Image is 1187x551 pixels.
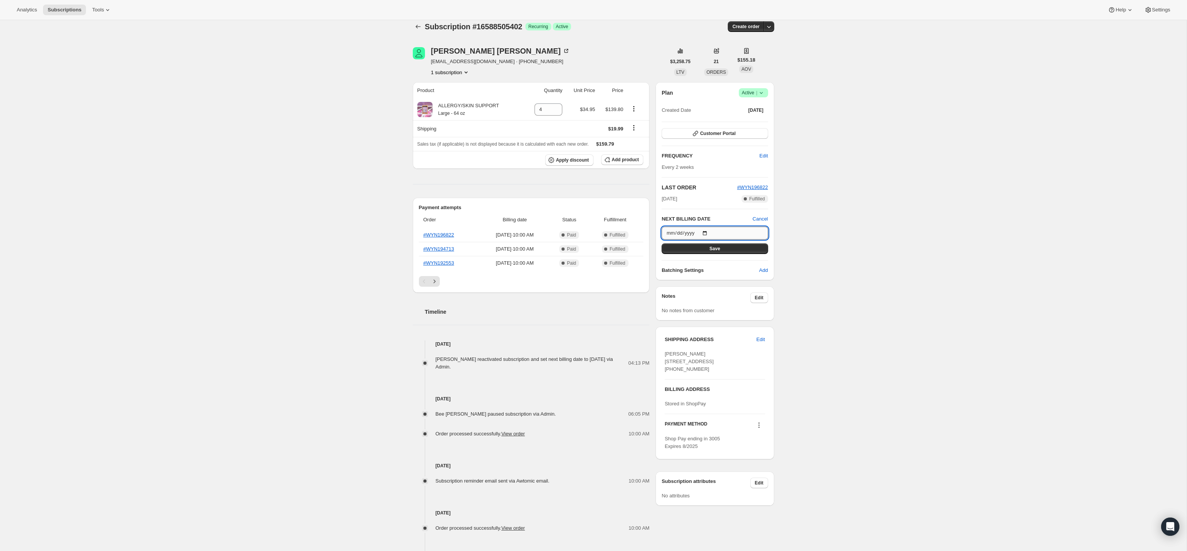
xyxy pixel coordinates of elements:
[1161,518,1179,536] div: Open Intercom Messenger
[700,130,735,137] span: Customer Portal
[662,493,690,499] span: No attributes
[423,260,454,266] a: #WYN192553
[609,246,625,252] span: Fulfilled
[665,421,707,431] h3: PAYMENT METHOD
[425,22,522,31] span: Subscription #16588505402
[756,336,765,343] span: Edit
[629,430,649,438] span: 10:00 AM
[662,128,768,139] button: Customer Portal
[413,21,423,32] button: Subscriptions
[556,157,589,163] span: Apply discount
[741,67,751,72] span: AOV
[423,246,454,252] a: #WYN194713
[431,47,570,55] div: [PERSON_NAME] [PERSON_NAME]
[433,102,499,117] div: ALLERGY/SKIN SUPPORT
[601,154,643,165] button: Add product
[1152,7,1170,13] span: Settings
[662,89,673,97] h2: Plan
[425,308,650,316] h2: Timeline
[92,7,104,13] span: Tools
[567,246,576,252] span: Paid
[662,308,714,313] span: No notes from customer
[419,204,644,211] h2: Payment attempts
[755,295,764,301] span: Edit
[629,410,650,418] span: 06:05 PM
[706,70,726,75] span: ORDERS
[737,56,755,64] span: $155.18
[666,56,695,67] button: $3,258.75
[419,276,644,287] nav: Pagination
[629,524,649,532] span: 10:00 AM
[88,5,116,15] button: Tools
[552,216,587,224] span: Status
[670,59,691,65] span: $3,258.75
[728,21,764,32] button: Create order
[592,216,639,224] span: Fulfillment
[662,243,768,254] button: Save
[752,333,769,346] button: Edit
[43,5,86,15] button: Subscriptions
[710,246,720,252] span: Save
[436,356,613,370] span: [PERSON_NAME] reactivated subscription and set next billing date to [DATE] via Admin.
[665,336,756,343] h3: SHIPPING ADDRESS
[565,82,597,99] th: Unit Price
[662,267,759,274] h6: Batching Settings
[501,525,525,531] a: View order
[605,106,623,112] span: $139.80
[737,184,768,191] button: #WYN196822
[482,231,547,239] span: [DATE] · 10:00 AM
[436,525,525,531] span: Order processed successfully.
[436,431,525,437] span: Order processed successfully.
[413,82,524,99] th: Product
[737,184,768,190] a: #WYN196822
[608,126,624,132] span: $19.99
[567,232,576,238] span: Paid
[756,90,757,96] span: |
[732,24,759,30] span: Create order
[662,106,691,114] span: Created Date
[676,70,684,75] span: LTV
[1140,5,1175,15] button: Settings
[482,245,547,253] span: [DATE] · 10:00 AM
[629,477,649,485] span: 10:00 AM
[567,260,576,266] span: Paid
[413,462,650,470] h4: [DATE]
[17,7,37,13] span: Analytics
[753,215,768,223] button: Cancel
[750,292,768,303] button: Edit
[662,215,753,223] h2: NEXT BILLING DATE
[501,431,525,437] a: View order
[662,195,677,203] span: [DATE]
[524,82,565,99] th: Quantity
[48,7,81,13] span: Subscriptions
[580,106,595,112] span: $34.95
[417,102,433,117] img: product img
[1115,7,1126,13] span: Help
[709,56,723,67] button: 21
[12,5,41,15] button: Analytics
[482,259,547,267] span: [DATE] · 10:00 AM
[714,59,719,65] span: 21
[423,232,454,238] a: #WYN196822
[662,478,750,488] h3: Subscription attributes
[413,120,524,137] th: Shipping
[662,164,694,170] span: Every 2 weeks
[429,276,440,287] button: Next
[628,105,640,113] button: Product actions
[413,509,650,517] h4: [DATE]
[438,111,465,116] small: Large - 64 oz
[612,157,639,163] span: Add product
[413,395,650,403] h4: [DATE]
[436,478,550,484] span: Subscription reminder email sent via Awtomic email.
[413,47,425,59] span: Lisa Mitchell
[1103,5,1138,15] button: Help
[596,141,614,147] span: $159.79
[436,411,556,417] span: Bee [PERSON_NAME] paused subscription via Admin.
[744,105,768,116] button: [DATE]
[431,68,470,76] button: Product actions
[665,386,765,393] h3: BILLING ADDRESS
[609,232,625,238] span: Fulfilled
[755,150,772,162] button: Edit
